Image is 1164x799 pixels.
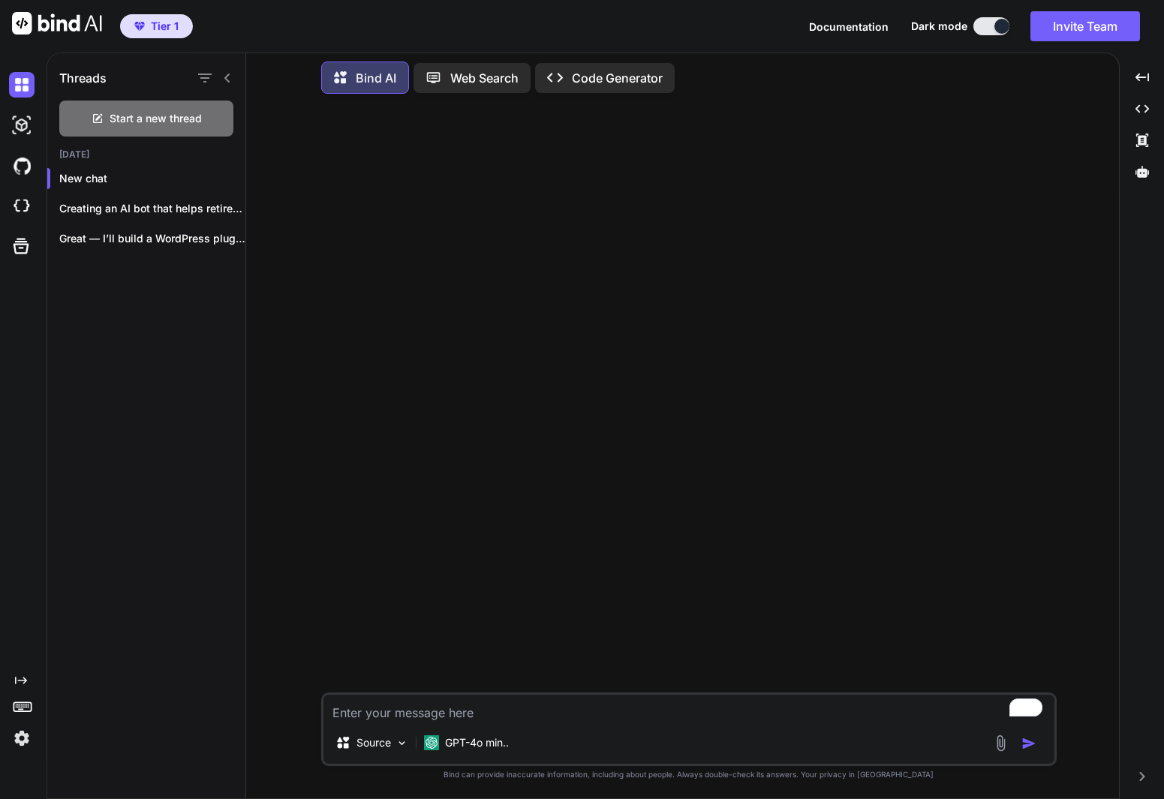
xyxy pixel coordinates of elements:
button: Invite Team [1030,11,1140,41]
span: Documentation [809,20,889,33]
span: Dark mode [911,19,967,34]
button: premiumTier 1 [120,14,193,38]
img: Bind AI [12,12,102,35]
p: Web Search [450,69,519,87]
h2: [DATE] [47,149,245,161]
p: Great — I’ll build a WordPress plugin... [59,231,245,246]
p: Bind can provide inaccurate information, including about people. Always double-check its answers.... [321,769,1057,780]
img: githubDark [9,153,35,179]
p: Creating an AI bot that helps retirees f... [59,201,245,216]
span: Start a new thread [110,111,202,126]
img: darkChat [9,72,35,98]
p: GPT-4o min.. [445,735,509,750]
p: Source [356,735,391,750]
img: attachment [992,734,1009,752]
img: GPT-4o mini [424,735,439,750]
img: Pick Models [396,737,408,749]
h1: Threads [59,69,107,87]
button: Documentation [809,19,889,35]
img: darkAi-studio [9,113,35,138]
p: New chat [59,171,245,186]
img: icon [1021,736,1036,751]
img: settings [9,725,35,751]
textarea: To enrich screen reader interactions, please activate Accessibility in Grammarly extension settings [323,695,1054,722]
img: premium [134,22,145,31]
p: Bind AI [356,69,396,87]
img: cloudideIcon [9,194,35,219]
span: Tier 1 [151,19,179,34]
p: Code Generator [572,69,663,87]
